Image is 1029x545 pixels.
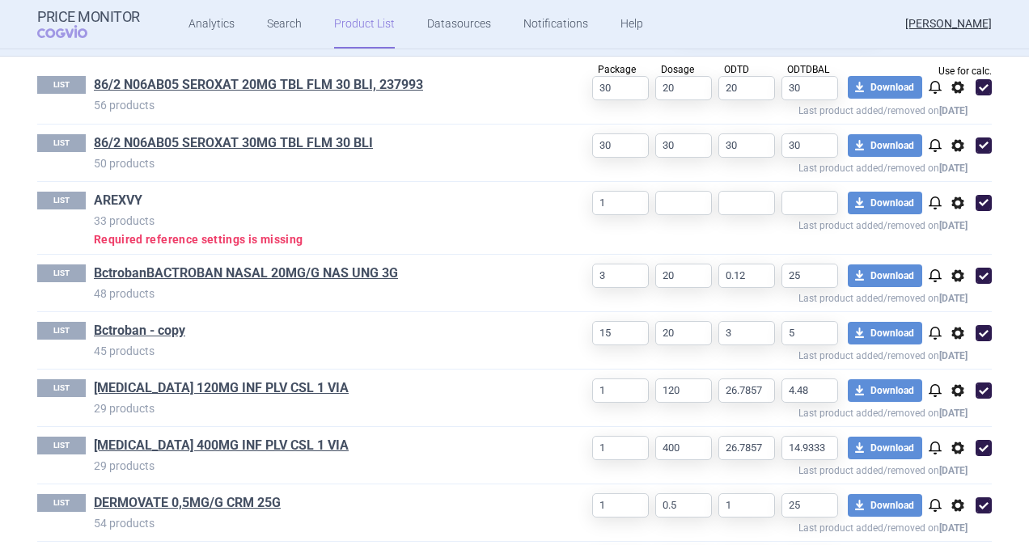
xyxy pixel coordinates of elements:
span: ODTDBAL [787,64,829,75]
span: Dosage [661,64,694,75]
h1: 86/2 N06AB05 SEROXAT 20MG TBL FLM 30 BLI, 237993 [94,76,543,97]
strong: [DATE] [939,220,968,231]
a: Price MonitorCOGVIO [37,9,140,40]
a: DERMOVATE 0,5MG/G CRM 25G [94,494,281,512]
span: Use for calc. [938,66,992,76]
span: COGVIO [37,25,110,38]
p: LIST [37,264,86,282]
p: 48 products [94,285,543,302]
strong: [DATE] [939,163,968,174]
p: LIST [37,437,86,454]
p: LIST [37,494,86,512]
strong: Price Monitor [37,9,140,25]
p: 45 products [94,343,543,359]
p: 29 products [94,400,543,416]
button: Download [848,494,922,517]
p: Last product added/removed on [543,403,968,419]
a: [MEDICAL_DATA] 400MG INF PLV CSL 1 VIA [94,437,349,454]
p: Last product added/removed on [543,518,968,534]
p: Last product added/removed on [543,461,968,476]
p: Last product added/removed on [543,158,968,174]
button: Download [848,379,922,402]
button: Download [848,264,922,287]
p: LIST [37,379,86,397]
p: LIST [37,134,86,152]
h1: Bctroban - copy [94,322,543,343]
a: [MEDICAL_DATA] 120MG INF PLV CSL 1 VIA [94,379,349,397]
strong: [DATE] [939,522,968,534]
a: 86/2 N06AB05 SEROXAT 20MG TBL FLM 30 BLI, 237993 [94,76,423,94]
p: Last product added/removed on [543,216,968,231]
a: AREXVY [94,192,142,209]
a: BctrobanBACTROBAN NASAL 20MG/G NAS UNG 3G [94,264,398,282]
h1: AREXVY [94,192,543,213]
p: LIST [37,76,86,94]
a: 86/2 N06AB05 SEROXAT 30MG TBL FLM 30 BLI [94,134,373,152]
p: Last product added/removed on [543,101,968,116]
strong: [DATE] [939,465,968,476]
span: ODTD [724,64,749,75]
strong: [DATE] [939,105,968,116]
h1: BctrobanBACTROBAN NASAL 20MG/G NAS UNG 3G [94,264,543,285]
p: Last product added/removed on [543,289,968,304]
button: Download [848,134,922,157]
span: Package [598,64,636,75]
p: 56 products [94,97,543,113]
button: Download [848,76,922,99]
h1: BENLYSTA 120MG INF PLV CSL 1 VIA [94,379,543,400]
button: Download [848,322,922,344]
strong: [DATE] [939,350,968,361]
button: Download [848,437,922,459]
p: LIST [37,192,86,209]
p: Required reference settings is missing [94,232,543,247]
h1: BENLYSTA 400MG INF PLV CSL 1 VIA [94,437,543,458]
button: Download [848,192,922,214]
p: Last product added/removed on [543,346,968,361]
h1: 86/2 N06AB05 SEROXAT 30MG TBL FLM 30 BLI [94,134,543,155]
a: Bctroban - copy [94,322,185,340]
p: 33 products [94,213,543,229]
p: LIST [37,322,86,340]
h1: DERMOVATE 0,5MG/G CRM 25G [94,494,543,515]
strong: [DATE] [939,408,968,419]
strong: [DATE] [939,293,968,304]
p: 50 products [94,155,543,171]
p: 29 products [94,458,543,474]
p: 54 products [94,515,543,531]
